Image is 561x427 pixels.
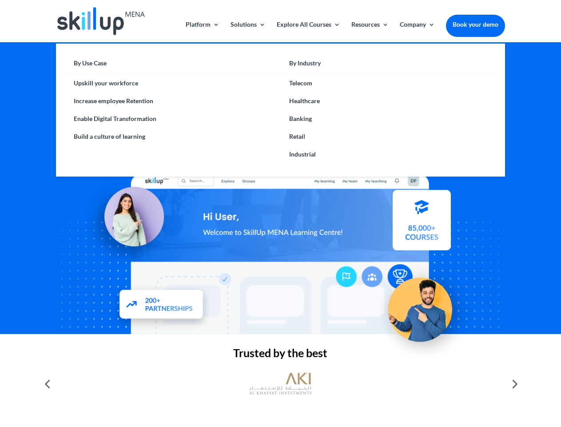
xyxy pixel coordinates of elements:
[57,7,144,35] img: Skillup Mena
[249,368,311,399] img: al khayyat investments logo
[280,57,496,74] a: By Industry
[65,110,280,128] a: Enable Digital Transformation
[277,21,340,42] a: Explore All Courses
[375,267,473,366] img: Upskill your workforce - SkillUp
[231,21,266,42] a: Solutions
[65,57,280,74] a: By Use Case
[83,177,173,267] img: Learning Management Solution - SkillUp
[280,110,496,128] a: Banking
[65,128,280,145] a: Build a culture of learning
[186,21,219,42] a: Platform
[280,128,496,145] a: Retail
[280,74,496,92] a: Telecom
[65,74,280,92] a: Upskill your workforce
[110,286,213,334] img: Partners - SkillUp Mena
[400,21,435,42] a: Company
[393,188,451,248] img: Courses library - SkillUp MENA
[280,92,496,110] a: Healthcare
[65,92,280,110] a: Increase employee Retention
[56,347,505,363] h2: Trusted by the best
[280,145,496,163] a: Industrial
[446,15,505,34] a: Book your demo
[351,21,389,42] a: Resources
